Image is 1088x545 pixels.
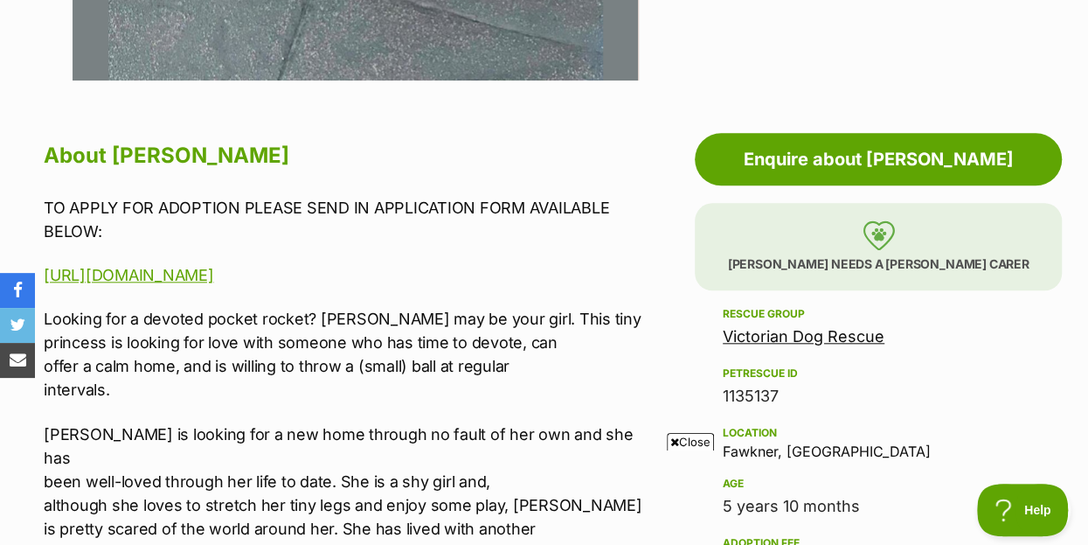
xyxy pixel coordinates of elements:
[44,196,648,243] p: TO APPLY FOR ADOPTION PLEASE SEND IN APPLICATION FORM AVAILABLE BELOW:
[723,307,1034,321] div: Rescue group
[977,484,1071,536] iframe: Help Scout Beacon - Open
[723,384,1034,409] div: 1135137
[723,367,1034,381] div: PetRescue ID
[44,266,213,284] a: [URL][DOMAIN_NAME]
[723,426,1034,440] div: Location
[723,423,1034,459] div: Fawkner, [GEOGRAPHIC_DATA]
[667,433,714,451] span: Close
[863,220,895,250] img: foster-care-31f2a1ccfb079a48fc4dc6d2a002ce68c6d2b76c7ccb9e0da61f6cd5abbf869a.svg
[723,327,884,346] a: Victorian Dog Rescue
[121,458,968,536] iframe: Advertisement
[695,203,1062,290] p: [PERSON_NAME] needs a [PERSON_NAME] carer
[44,136,648,175] h2: About [PERSON_NAME]
[44,307,648,402] p: Looking for a devoted pocket rocket? [PERSON_NAME] may be your girl. This tiny princess is lookin...
[695,133,1062,185] a: Enquire about [PERSON_NAME]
